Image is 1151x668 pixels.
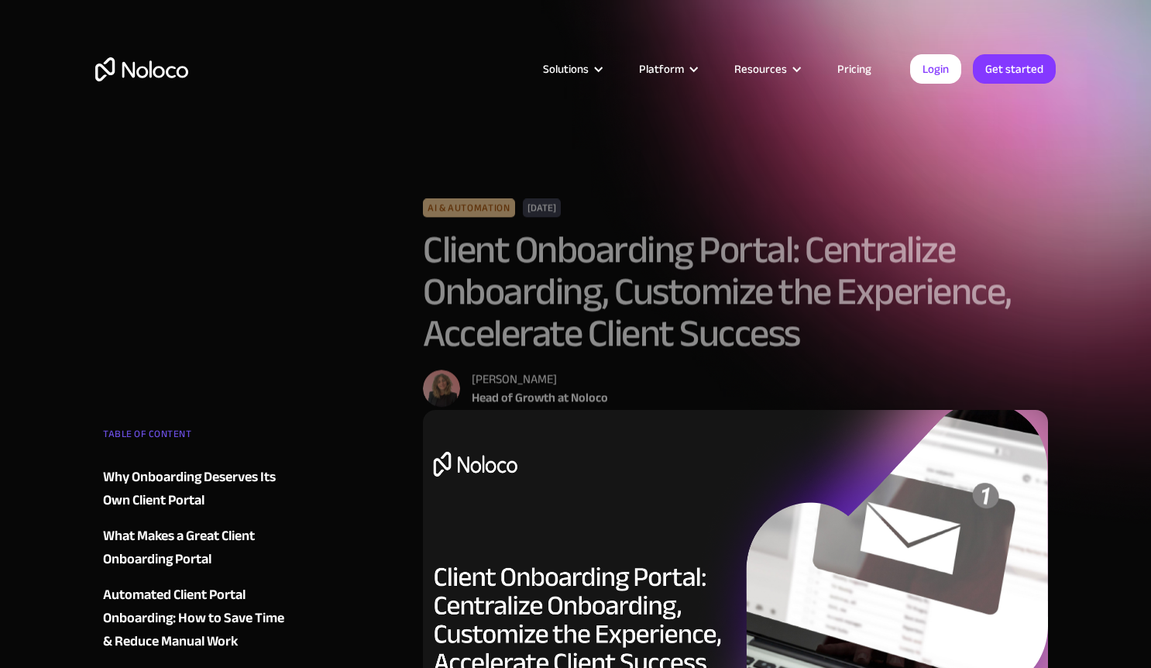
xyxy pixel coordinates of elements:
div: Solutions [524,59,620,79]
div: Resources [734,59,787,79]
a: Login [910,54,961,84]
a: Automated Client Portal Onboarding: How to Save Time & Reduce Manual Work [103,584,290,653]
a: Why Onboarding Deserves Its Own Client Portal [103,466,290,512]
a: Pricing [818,59,891,79]
div: TABLE OF CONTENT [103,422,290,453]
a: home [95,57,188,81]
div: [DATE] [523,198,561,217]
div: Head of Growth at Noloco [472,388,608,407]
div: AI & Automation [423,198,515,217]
a: Get started [973,54,1056,84]
div: Platform [620,59,715,79]
div: [PERSON_NAME] [472,370,608,388]
a: What Makes a Great Client Onboarding Portal [103,525,290,571]
div: Platform [639,59,684,79]
h1: Client Onboarding Portal: Centralize Onboarding, Customize the Experience, Accelerate Client Success [423,229,1048,354]
div: Resources [715,59,818,79]
div: Solutions [543,59,589,79]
